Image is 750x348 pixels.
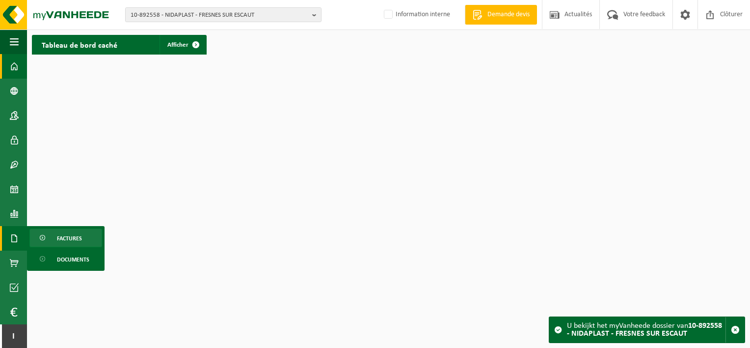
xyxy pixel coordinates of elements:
span: Factures [57,229,82,248]
a: Afficher [160,35,206,55]
h2: Tableau de bord caché [32,35,127,54]
button: 10-892558 - NIDAPLAST - FRESNES SUR ESCAUT [125,7,321,22]
span: 10-892558 - NIDAPLAST - FRESNES SUR ESCAUT [131,8,308,23]
span: Documents [57,250,89,269]
div: U bekijkt het myVanheede dossier van [567,317,725,343]
a: Demande devis [465,5,537,25]
a: Factures [29,229,102,247]
span: Afficher [167,42,188,48]
label: Information interne [382,7,450,22]
strong: 10-892558 - NIDAPLAST - FRESNES SUR ESCAUT [567,322,722,338]
a: Documents [29,250,102,268]
span: Demande devis [485,10,532,20]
